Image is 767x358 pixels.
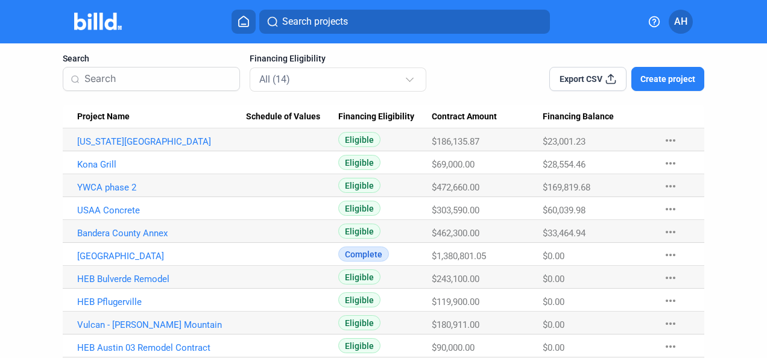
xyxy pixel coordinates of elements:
span: $462,300.00 [432,228,479,239]
span: $0.00 [543,342,564,353]
mat-icon: more_horiz [663,156,678,171]
a: [US_STATE][GEOGRAPHIC_DATA] [77,136,247,147]
span: $0.00 [543,251,564,262]
span: $472,660.00 [432,182,479,193]
a: Kona Grill [77,159,247,170]
span: Eligible [338,201,380,216]
span: Export CSV [560,73,602,85]
span: Financing Eligibility [338,111,414,122]
button: Create project [631,67,704,91]
span: Search [63,52,89,64]
span: $69,000.00 [432,159,475,170]
span: $90,000.00 [432,342,475,353]
mat-icon: more_horiz [663,294,678,308]
span: $60,039.98 [543,205,586,216]
span: $1,380,801.05 [432,251,486,262]
span: $23,001.23 [543,136,586,147]
span: Create project [640,73,695,85]
mat-select-trigger: All (14) [259,74,290,85]
span: Financing Balance [543,111,614,122]
a: Vulcan - [PERSON_NAME] Mountain [77,319,247,330]
span: Eligible [338,155,380,170]
a: HEB Pflugerville [77,297,247,307]
span: Eligible [338,315,380,330]
mat-icon: more_horiz [663,179,678,193]
span: $119,900.00 [432,297,479,307]
mat-icon: more_horiz [663,248,678,262]
span: Eligible [338,224,380,239]
span: Contract Amount [432,111,497,122]
span: Eligible [338,132,380,147]
a: USAA Concrete [77,205,247,216]
div: Financing Balance [543,111,652,122]
a: HEB Austin 03 Remodel Contract [77,342,247,353]
mat-icon: more_horiz [663,225,678,239]
mat-icon: more_horiz [663,339,678,354]
mat-icon: more_horiz [663,316,678,331]
button: Search projects [259,10,550,34]
span: $0.00 [543,319,564,330]
mat-icon: more_horiz [663,271,678,285]
span: $243,100.00 [432,274,479,284]
button: AH [669,10,693,34]
div: Financing Eligibility [338,111,431,122]
span: Complete [338,247,389,262]
span: Eligible [338,292,380,307]
a: YWCA phase 2 [77,182,247,193]
input: Search [84,66,232,92]
img: Billd Company Logo [74,13,122,30]
span: $169,819.68 [543,182,590,193]
span: $0.00 [543,297,564,307]
span: $33,464.94 [543,228,586,239]
span: Eligible [338,338,380,353]
span: Schedule of Values [246,111,320,122]
span: $180,911.00 [432,319,479,330]
span: $0.00 [543,274,564,284]
span: $303,590.00 [432,205,479,216]
button: Export CSV [549,67,627,91]
span: Project Name [77,111,130,122]
mat-icon: more_horiz [663,202,678,216]
span: Eligible [338,269,380,284]
div: Contract Amount [432,111,543,122]
span: Eligible [338,178,380,193]
mat-icon: more_horiz [663,133,678,148]
div: Schedule of Values [246,111,338,122]
span: Search projects [282,14,348,29]
span: $28,554.46 [543,159,586,170]
div: Project Name [77,111,247,122]
span: AH [674,14,687,29]
span: Financing Eligibility [250,52,326,64]
span: $186,135.87 [432,136,479,147]
a: HEB Bulverde Remodel [77,274,247,284]
a: [GEOGRAPHIC_DATA] [77,251,247,262]
a: Bandera County Annex [77,228,247,239]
